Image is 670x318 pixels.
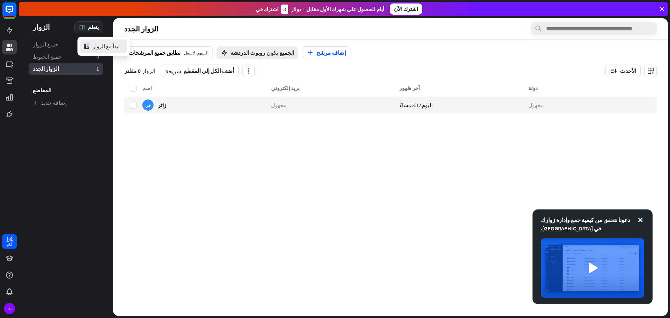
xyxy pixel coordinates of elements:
font: أضف الكل إلى المقطع [184,67,234,74]
button: افتح أداة الدردشة المباشرة [6,3,27,24]
font: جميع الزوار [33,41,59,48]
a: جميع الزوار 1 [29,39,103,50]
font: جميع الخيوط [33,53,62,60]
font: تطابق جميع المرشحات [129,49,180,56]
font: يكون [267,49,278,56]
font: اليوم 3:12 مساءً [400,102,433,108]
font: يتعلم [88,24,99,30]
a: جميع الخيوط 0 [29,51,103,62]
font: أيام للحصول على شهرك الأول مقابل 1 دولار [291,6,384,13]
font: السهم لأسفل [184,51,208,55]
font: شريحة [165,68,181,74]
font: زائر [158,101,166,108]
font: 0 مفلتر [124,67,141,74]
font: روبوت الدردشة [230,49,265,56]
img: صورة [541,238,644,298]
font: الجميع [280,49,294,56]
font: الزوار الجدد [124,24,158,33]
font: ت [8,306,12,311]
font: دولة [528,85,538,91]
font: دعونا نتحقق من كيفية جمع وإدارة زوارك في [GEOGRAPHIC_DATA]. [541,216,630,232]
font: إضافة مرشح [317,49,346,56]
font: اشترك الآن [394,6,418,12]
font: آخر ظهور [400,85,420,91]
font: اسم [142,85,152,91]
font: بريد إلكتروني [271,85,299,91]
button: شريحةأضف الكل إلى المقطع [161,65,239,77]
font: الزوار [33,23,50,31]
font: مجهول [271,102,286,108]
font: المقاطع [33,87,51,94]
font: 0 [96,53,99,60]
font: أيام [7,242,12,247]
font: 14 [6,235,13,243]
font: الزوار [142,67,155,74]
font: 1 [96,65,99,72]
font: اشترك في [256,6,278,13]
font: 3 [283,6,286,13]
font: إضافة جديد [41,99,67,106]
a: 14 أيام [2,234,17,249]
font: في [145,102,151,108]
button: إضافة مرشح [302,46,350,59]
font: مجهول [528,102,544,108]
font: ابدأ مع الزوار [93,43,120,50]
button: الأحدث [605,65,641,77]
font: الزوار الجدد [33,65,59,72]
font: الأحدث [620,67,636,74]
